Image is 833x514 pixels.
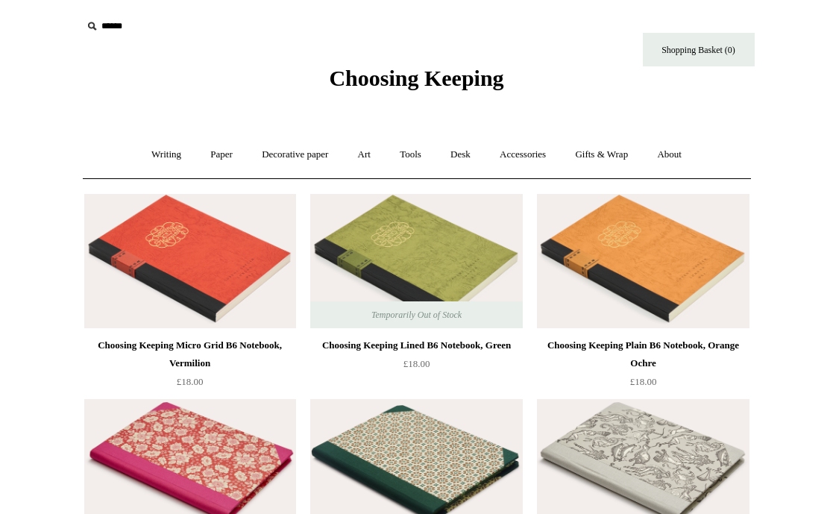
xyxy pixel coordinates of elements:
[486,135,559,175] a: Accessories
[329,66,503,90] span: Choosing Keeping
[248,135,342,175] a: Decorative paper
[197,135,246,175] a: Paper
[630,376,657,387] span: £18.00
[537,194,749,328] img: Choosing Keeping Plain B6 Notebook, Orange Ochre
[310,194,522,328] img: Choosing Keeping Lined B6 Notebook, Green
[643,33,755,66] a: Shopping Basket (0)
[310,336,522,398] a: Choosing Keeping Lined B6 Notebook, Green £18.00
[345,135,384,175] a: Art
[329,78,503,88] a: Choosing Keeping
[138,135,195,175] a: Writing
[386,135,435,175] a: Tools
[84,194,296,328] a: Choosing Keeping Micro Grid B6 Notebook, Vermilion Choosing Keeping Micro Grid B6 Notebook, Vermi...
[562,135,641,175] a: Gifts & Wrap
[88,336,292,372] div: Choosing Keeping Micro Grid B6 Notebook, Vermilion
[314,336,518,354] div: Choosing Keeping Lined B6 Notebook, Green
[356,301,477,328] span: Temporarily Out of Stock
[84,194,296,328] img: Choosing Keeping Micro Grid B6 Notebook, Vermilion
[541,336,745,372] div: Choosing Keeping Plain B6 Notebook, Orange Ochre
[437,135,484,175] a: Desk
[537,194,749,328] a: Choosing Keeping Plain B6 Notebook, Orange Ochre Choosing Keeping Plain B6 Notebook, Orange Ochre
[84,336,296,398] a: Choosing Keeping Micro Grid B6 Notebook, Vermilion £18.00
[310,194,522,328] a: Choosing Keeping Lined B6 Notebook, Green Choosing Keeping Lined B6 Notebook, Green Temporarily O...
[177,376,204,387] span: £18.00
[644,135,695,175] a: About
[403,358,430,369] span: £18.00
[537,336,749,398] a: Choosing Keeping Plain B6 Notebook, Orange Ochre £18.00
